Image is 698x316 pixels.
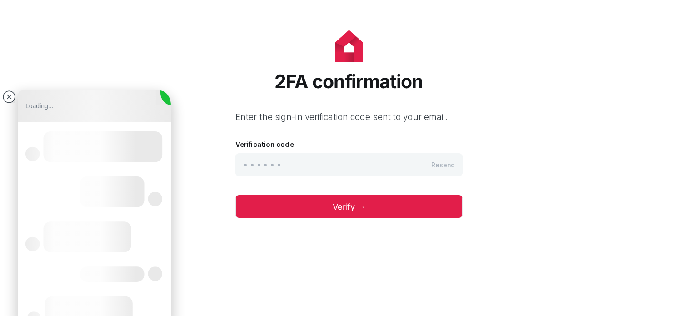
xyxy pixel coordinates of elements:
[424,159,462,171] button: Resend
[236,198,462,215] span: Verify →
[235,71,463,92] h1: 2FA confirmation
[235,111,463,124] p: Enter the sign-in verification code sent to your email.
[235,138,463,151] label: Verification code
[424,161,462,169] span: Resend
[235,195,463,218] button: Verify →
[235,153,463,176] input: • • • • • •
